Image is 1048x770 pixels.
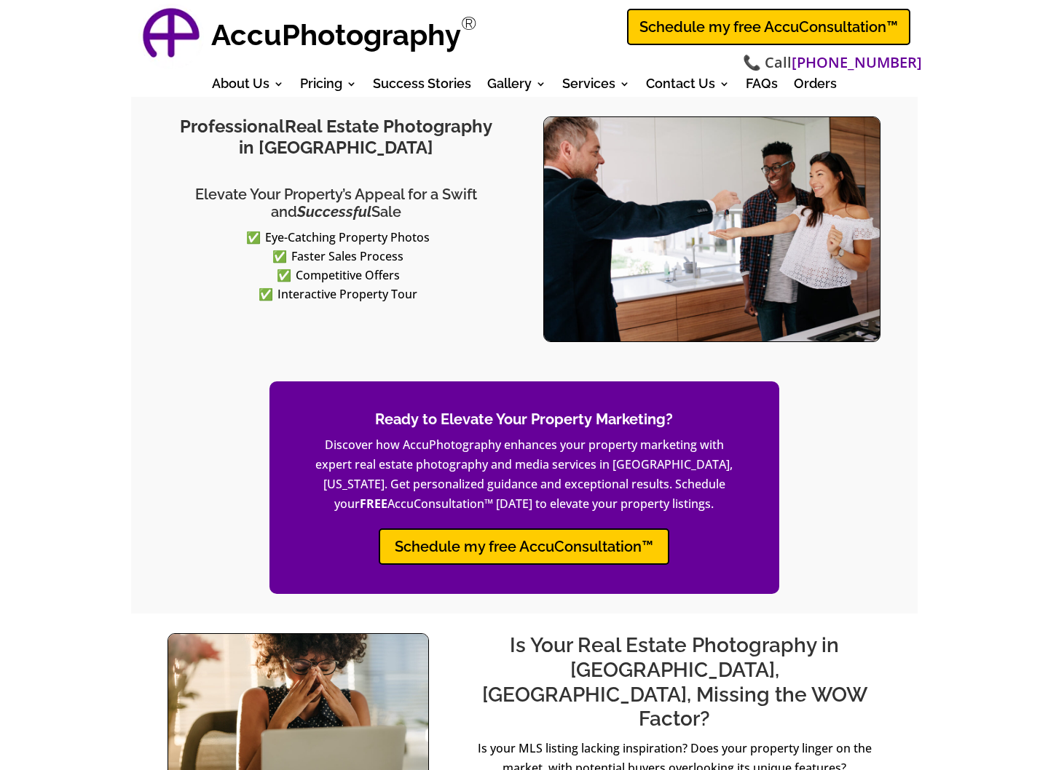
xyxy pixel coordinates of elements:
strong: FREE [360,496,387,512]
a: Services [562,79,630,95]
a: Success Stories [373,79,471,95]
li: Interactive Property Tour [179,285,505,303]
a: Contact Us [646,79,730,95]
a: About Us [212,79,284,95]
em: Successful [297,203,371,221]
a: Schedule my free AccuConsultation™ [627,9,910,45]
a: AccuPhotography Logo - Professional Real Estate Photography and Media Services in Dallas, Texas [138,4,204,69]
strong: AccuPhotography [211,17,461,52]
h2: Elevate Your Property’s Appeal for a Swift and Sale [168,186,505,228]
span: Is Your Real Estate Photography in [GEOGRAPHIC_DATA], [GEOGRAPHIC_DATA], Missing the WOW Factor? [482,633,867,731]
a: FAQs [746,79,778,95]
li: Faster Sales Process [179,247,505,266]
a: Pricing [300,79,357,95]
img: Professional-Real-Estate-Photography-Dallas-Fort-Worth-Realtor-Keys-Buyer [544,117,880,341]
h1: Professional [168,116,505,166]
li: Eye-Catching Property Photos [179,228,505,247]
span: Real Estate Photography [285,116,492,137]
h2: Ready to Elevate Your Property Marketing? [313,410,736,435]
span: 📞 Call [743,52,922,74]
sup: Registered Trademark [461,12,477,34]
li: Competitive Offers [179,266,505,285]
a: Schedule my free AccuConsultation™ [379,528,669,565]
img: AccuPhotography [138,4,204,69]
a: [PHONE_NUMBER] [792,52,922,74]
span: in [GEOGRAPHIC_DATA] [239,137,433,158]
a: Gallery [487,79,546,95]
iframe: Widget - Botsonic [742,258,1048,770]
p: Discover how AccuPhotography enhances your property marketing with expert real estate photography... [313,435,736,515]
a: Orders [794,79,837,95]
